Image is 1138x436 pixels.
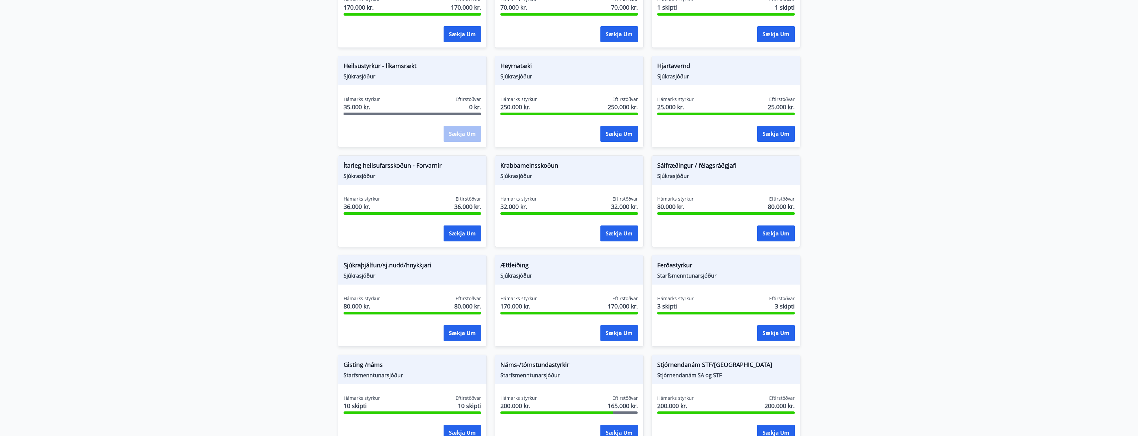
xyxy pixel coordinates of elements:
[657,73,795,80] span: Sjúkrasjóður
[600,26,638,42] button: Sækja um
[608,302,638,310] span: 170.000 kr.
[657,196,694,202] span: Hámarks styrkur
[500,161,638,172] span: Krabbameinsskoðun
[444,26,481,42] button: Sækja um
[608,401,638,410] span: 165.000 kr.
[500,73,638,80] span: Sjúkrasjóður
[454,302,481,310] span: 80.000 kr.
[344,295,380,302] span: Hámarks styrkur
[456,395,481,401] span: Eftirstöðvar
[344,96,380,103] span: Hámarks styrkur
[344,161,481,172] span: Ítarleg heilsufarsskoðun - Forvarnir
[600,325,638,341] button: Sækja um
[612,395,638,401] span: Eftirstöðvar
[500,202,537,211] span: 32.000 kr.
[768,103,795,111] span: 25.000 kr.
[657,3,694,12] span: 1 skipti
[500,360,638,372] span: Náms-/tómstundastyrkir
[344,3,380,12] span: 170.000 kr.
[600,225,638,241] button: Sækja um
[500,302,537,310] span: 170.000 kr.
[657,372,795,379] span: Stjórnendanám SA og STF
[657,295,694,302] span: Hámarks styrkur
[458,401,481,410] span: 10 skipti
[500,401,537,410] span: 200.000 kr.
[344,73,481,80] span: Sjúkrasjóður
[657,261,795,272] span: Ferðastyrkur
[454,202,481,211] span: 36.000 kr.
[769,395,795,401] span: Eftirstöðvar
[612,295,638,302] span: Eftirstöðvar
[500,96,537,103] span: Hámarks styrkur
[657,401,694,410] span: 200.000 kr.
[765,401,795,410] span: 200.000 kr.
[768,202,795,211] span: 80.000 kr.
[344,196,380,202] span: Hámarks styrkur
[612,96,638,103] span: Eftirstöðvar
[500,295,537,302] span: Hámarks styrkur
[657,202,694,211] span: 80.000 kr.
[344,202,380,211] span: 36.000 kr.
[769,196,795,202] span: Eftirstöðvar
[500,196,537,202] span: Hámarks styrkur
[500,3,537,12] span: 70.000 kr.
[344,372,481,379] span: Starfsmenntunarsjóður
[757,26,795,42] button: Sækja um
[344,401,380,410] span: 10 skipti
[657,61,795,73] span: Hjartavernd
[456,295,481,302] span: Eftirstöðvar
[657,302,694,310] span: 3 skipti
[456,196,481,202] span: Eftirstöðvar
[500,103,537,111] span: 250.000 kr.
[769,96,795,103] span: Eftirstöðvar
[469,103,481,111] span: 0 kr.
[456,96,481,103] span: Eftirstöðvar
[657,172,795,180] span: Sjúkrasjóður
[657,272,795,279] span: Starfsmenntunarsjóður
[657,360,795,372] span: Stjórnendanám STF/[GEOGRAPHIC_DATA]
[451,3,481,12] span: 170.000 kr.
[500,261,638,272] span: Ættleiðing
[611,3,638,12] span: 70.000 kr.
[600,126,638,142] button: Sækja um
[344,360,481,372] span: Gisting /náms
[757,225,795,241] button: Sækja um
[769,295,795,302] span: Eftirstöðvar
[344,395,380,401] span: Hámarks styrkur
[500,372,638,379] span: Starfsmenntunarsjóður
[444,325,481,341] button: Sækja um
[344,103,380,111] span: 35.000 kr.
[500,61,638,73] span: Heyrnatæki
[344,172,481,180] span: Sjúkrasjóður
[500,172,638,180] span: Sjúkrasjóður
[444,225,481,241] button: Sækja um
[775,302,795,310] span: 3 skipti
[500,272,638,279] span: Sjúkrasjóður
[612,196,638,202] span: Eftirstöðvar
[775,3,795,12] span: 1 skipti
[344,261,481,272] span: Sjúkraþjálfun/sj.nudd/hnykkjari
[657,161,795,172] span: Sálfræðingur / félagsráðgjafi
[657,103,694,111] span: 25.000 kr.
[757,325,795,341] button: Sækja um
[757,126,795,142] button: Sækja um
[657,96,694,103] span: Hámarks styrkur
[344,272,481,279] span: Sjúkrasjóður
[344,302,380,310] span: 80.000 kr.
[657,395,694,401] span: Hámarks styrkur
[608,103,638,111] span: 250.000 kr.
[344,61,481,73] span: Heilsustyrkur - líkamsrækt
[500,395,537,401] span: Hámarks styrkur
[611,202,638,211] span: 32.000 kr.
